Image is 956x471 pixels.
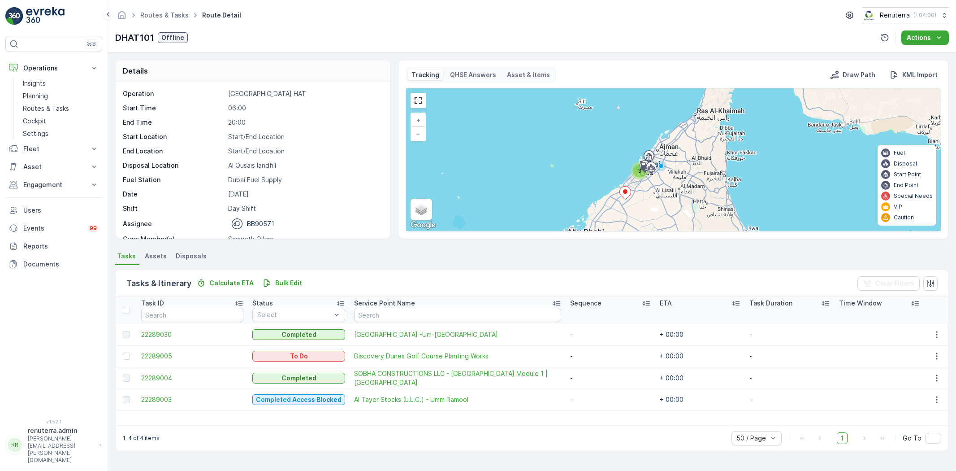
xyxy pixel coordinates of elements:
p: DHAT101 [115,31,154,44]
a: Routes & Tasks [19,102,102,115]
p: Al Qusais landfill [228,161,381,170]
button: RRrenuterra.admin[PERSON_NAME][EMAIL_ADDRESS][PERSON_NAME][DOMAIN_NAME] [5,426,102,464]
input: Search [354,308,561,322]
p: Start Location [123,132,225,141]
button: Operations [5,59,102,77]
td: + 00:00 [655,324,745,345]
span: [GEOGRAPHIC_DATA] -Um-[GEOGRAPHIC_DATA] [354,330,561,339]
div: Toggle Row Selected [123,375,130,382]
p: Clear Filters [875,279,914,288]
p: Assignee [123,219,152,228]
p: Task ID [141,299,164,308]
p: Crew Member(s) [123,235,225,244]
img: Screenshot_2024-07-26_at_13.33.01.png [862,10,876,20]
span: 1 [837,432,848,444]
a: Routes & Tasks [140,11,189,19]
a: 22289030 [141,330,243,339]
a: SOBHA CONSTRUCTIONS LLC - RIVERSIDE CRESCENT Module 1 | Ras Al Khor [354,369,561,387]
span: 22289005 [141,352,243,361]
a: Royal Avenue -Um-Sequim [354,330,561,339]
div: Toggle Row Selected [123,353,130,360]
a: Documents [5,255,102,273]
td: - [745,345,835,367]
p: BB90571 [247,219,274,228]
p: ETA [660,299,672,308]
img: Google [408,219,438,231]
button: To Do [252,351,345,362]
a: Open this area in Google Maps (opens a new window) [408,219,438,231]
a: Cockpit [19,115,102,127]
p: Offline [161,33,184,42]
p: Operations [23,64,84,73]
span: Route Detail [200,11,243,20]
img: logo [5,7,23,25]
p: Status [252,299,273,308]
button: Bulk Edit [259,278,306,288]
span: Discovery Dunes Golf Course Planting Works [354,352,561,361]
p: Day Shift [228,204,381,213]
a: Events99 [5,219,102,237]
p: Select [257,310,331,319]
a: 22289003 [141,395,243,404]
p: Start Point [894,171,921,178]
p: Renuterra [880,11,910,20]
p: Reports [23,242,99,251]
a: Zoom In [411,113,425,127]
p: ⌘B [87,40,96,48]
a: Insights [19,77,102,90]
p: End Time [123,118,225,127]
button: Completed Access Blocked [252,394,345,405]
div: 0 [406,88,941,231]
td: - [566,345,655,367]
a: 22289004 [141,374,243,383]
button: Renuterra(+04:00) [862,7,949,23]
a: View Fullscreen [411,94,425,107]
p: Events [23,224,82,233]
p: [GEOGRAPHIC_DATA] HAT [228,89,381,98]
button: Clear Filters [857,276,920,291]
p: Documents [23,260,99,269]
div: Toggle Row Selected [123,396,130,403]
p: Service Point Name [354,299,415,308]
a: Planning [19,90,102,102]
p: Time Window [839,299,882,308]
td: + 00:00 [655,345,745,367]
p: Shift [123,204,225,213]
p: Bulk Edit [275,279,302,288]
p: Asset & Items [507,70,550,79]
td: + 00:00 [655,389,745,410]
p: Routes & Tasks [23,104,69,113]
p: Caution [894,214,914,221]
div: 3 [631,162,649,180]
p: Insights [23,79,46,88]
td: - [566,324,655,345]
td: - [566,367,655,389]
p: 99 [90,225,97,232]
p: Tasks & Itinerary [126,277,191,290]
p: Task Duration [749,299,792,308]
button: Completed [252,329,345,340]
a: Homepage [117,13,127,21]
p: Fleet [23,144,84,153]
p: Start/End Location [228,147,381,156]
td: - [745,389,835,410]
p: [PERSON_NAME][EMAIL_ADDRESS][PERSON_NAME][DOMAIN_NAME] [28,435,95,464]
p: Completed [281,374,316,383]
button: Completed [252,373,345,384]
span: Tasks [117,252,136,261]
p: QHSE Answers [450,70,496,79]
button: Actions [901,31,949,45]
p: Sequence [570,299,601,308]
p: 06:00 [228,104,381,113]
button: Calculate ETA [193,278,257,288]
a: Zoom Out [411,127,425,140]
p: Planning [23,92,48,100]
p: Completed Access Blocked [256,395,342,404]
a: Settings [19,127,102,140]
p: Start/End Location [228,132,381,141]
button: KML Import [886,70,941,80]
p: Cockpit [23,117,46,126]
p: Start Time [123,104,225,113]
